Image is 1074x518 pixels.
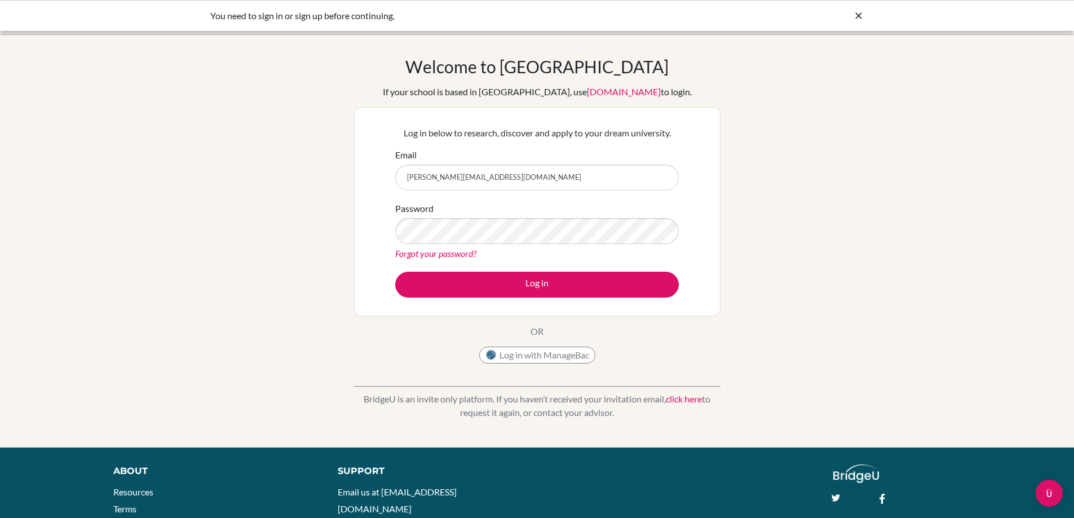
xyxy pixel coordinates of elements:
[587,86,661,97] a: [DOMAIN_NAME]
[338,486,457,514] a: Email us at [EMAIL_ADDRESS][DOMAIN_NAME]
[395,126,679,140] p: Log in below to research, discover and apply to your dream university.
[210,9,695,23] div: You need to sign in or sign up before continuing.
[479,347,595,364] button: Log in with ManageBac
[383,85,692,99] div: If your school is based in [GEOGRAPHIC_DATA], use to login.
[113,464,312,478] div: About
[405,56,669,77] h1: Welcome to [GEOGRAPHIC_DATA]
[113,503,136,514] a: Terms
[395,148,417,162] label: Email
[666,393,702,404] a: click here
[395,272,679,298] button: Log in
[833,464,879,483] img: logo_white@2x-f4f0deed5e89b7ecb1c2cc34c3e3d731f90f0f143d5ea2071677605dd97b5244.png
[395,248,476,259] a: Forgot your password?
[338,464,524,478] div: Support
[1036,480,1063,507] div: Open Intercom Messenger
[113,486,153,497] a: Resources
[531,325,543,338] p: OR
[354,392,721,419] p: BridgeU is an invite only platform. If you haven’t received your invitation email, to request it ...
[395,202,434,215] label: Password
